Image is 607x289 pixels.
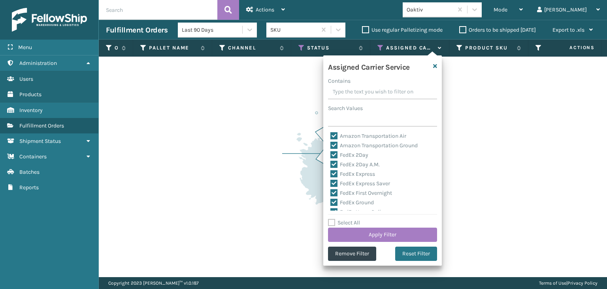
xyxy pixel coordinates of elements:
label: Product SKU [465,44,513,51]
span: Containers [19,153,47,160]
span: Export to .xls [552,27,584,33]
label: FedEx Express Saver [330,180,390,187]
input: Type the text you wish to filter on [328,85,437,99]
a: Terms of Use [539,280,566,286]
span: Fulfillment Orders [19,122,64,129]
div: SKU [270,26,317,34]
div: Last 90 Days [182,26,243,34]
span: Users [19,76,33,82]
label: FedEx Ground [330,199,374,206]
a: Privacy Policy [567,280,598,286]
label: Order Number [115,44,118,51]
label: Search Values [328,104,363,112]
label: Contains [328,77,351,85]
p: Copyright 2023 [PERSON_NAME]™ v 1.0.187 [108,277,199,289]
label: Channel [228,44,276,51]
div: Oaktiv [407,6,454,14]
span: Shipment Status [19,138,61,144]
span: Inventory [19,107,43,114]
label: Orders to be shipped [DATE] [459,27,536,33]
label: Assigned Carrier Service [386,44,434,51]
span: Mode [494,6,507,13]
button: Apply Filter [328,228,437,242]
img: logo [12,8,87,32]
span: Actions [545,41,599,54]
label: FedEx 2Day [330,152,368,158]
h4: Assigned Carrier Service [328,60,410,72]
label: Select All [328,219,360,226]
label: FedEx Home Delivery [330,209,391,215]
label: FedEx First Overnight [330,190,392,196]
label: Amazon Transportation Ground [330,142,418,149]
button: Reset Filter [395,247,437,261]
label: FedEx 2Day A.M. [330,161,380,168]
span: Reports [19,184,39,191]
label: Amazon Transportation Air [330,133,406,139]
span: Administration [19,60,57,67]
h3: Fulfillment Orders [106,25,168,35]
button: Remove Filter [328,247,376,261]
span: Batches [19,169,40,175]
label: FedEx Express [330,171,375,177]
span: Actions [256,6,274,13]
span: Products [19,91,41,98]
label: Pallet Name [149,44,197,51]
div: | [539,277,598,289]
label: Use regular Palletizing mode [362,27,443,33]
span: Menu [18,44,32,51]
label: Status [307,44,355,51]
